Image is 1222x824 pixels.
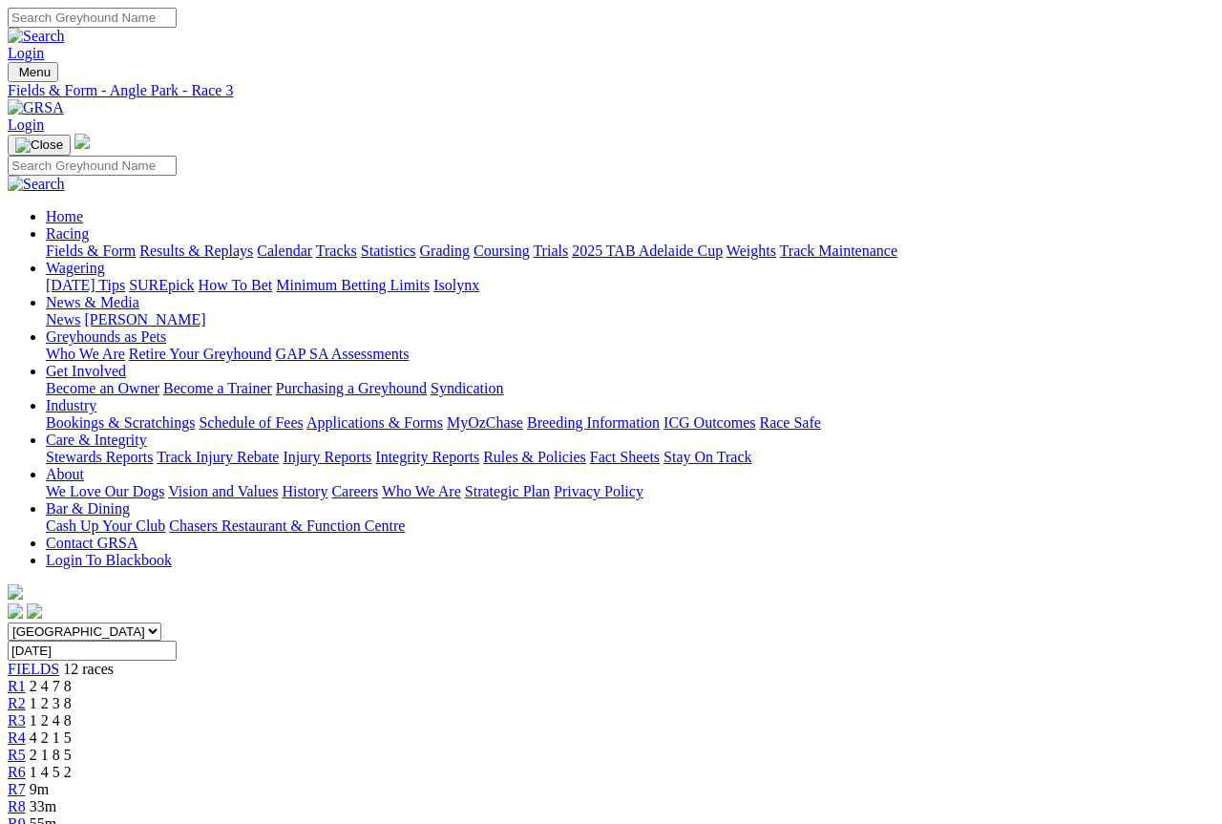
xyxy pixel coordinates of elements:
a: Stay On Track [664,449,751,465]
a: We Love Our Dogs [46,483,164,499]
a: How To Bet [199,277,273,293]
a: Track Maintenance [780,243,897,259]
a: Login [8,116,44,133]
a: Cash Up Your Club [46,518,165,534]
a: Careers [331,483,378,499]
a: [DATE] Tips [46,277,125,293]
button: Toggle navigation [8,62,58,82]
a: Racing [46,225,89,242]
a: Become a Trainer [163,380,272,396]
a: Injury Reports [283,449,371,465]
a: Privacy Policy [554,483,643,499]
div: Bar & Dining [46,518,1214,535]
a: Login To Blackbook [46,552,172,568]
a: Fields & Form - Angle Park - Race 3 [8,82,1214,99]
a: FIELDS [8,661,59,677]
a: R3 [8,712,26,729]
a: Coursing [474,243,530,259]
a: About [46,466,84,482]
a: Become an Owner [46,380,159,396]
a: SUREpick [129,277,194,293]
a: Strategic Plan [465,483,550,499]
a: Care & Integrity [46,432,147,448]
a: R5 [8,747,26,763]
a: Purchasing a Greyhound [276,380,427,396]
a: Statistics [361,243,416,259]
a: Who We Are [46,346,125,362]
a: History [282,483,327,499]
div: Wagering [46,277,1214,294]
div: Industry [46,414,1214,432]
a: Bookings & Scratchings [46,414,195,431]
a: Wagering [46,260,105,276]
a: [PERSON_NAME] [84,311,205,327]
a: Bar & Dining [46,500,130,517]
span: R6 [8,764,26,780]
input: Select date [8,641,177,661]
a: Contact GRSA [46,535,137,551]
a: Schedule of Fees [199,414,303,431]
a: Results & Replays [139,243,253,259]
span: 33m [30,798,56,814]
a: Integrity Reports [375,449,479,465]
a: Race Safe [759,414,820,431]
a: Isolynx [433,277,479,293]
a: Chasers Restaurant & Function Centre [169,518,405,534]
span: 1 4 5 2 [30,764,72,780]
a: Login [8,45,44,61]
a: MyOzChase [447,414,523,431]
a: Weights [727,243,776,259]
a: R2 [8,695,26,711]
img: logo-grsa-white.png [74,134,90,149]
img: GRSA [8,99,64,116]
img: Search [8,28,65,45]
a: 2025 TAB Adelaide Cup [572,243,723,259]
a: Vision and Values [168,483,278,499]
a: News & Media [46,294,139,310]
a: R8 [8,798,26,814]
div: News & Media [46,311,1214,328]
a: Rules & Policies [483,449,586,465]
a: R4 [8,729,26,746]
img: twitter.svg [27,603,42,619]
a: Trials [533,243,568,259]
input: Search [8,156,177,176]
a: Who We Are [382,483,461,499]
input: Search [8,8,177,28]
a: R7 [8,781,26,797]
a: Track Injury Rebate [157,449,279,465]
a: GAP SA Assessments [276,346,410,362]
a: News [46,311,80,327]
img: Close [15,137,63,153]
button: Toggle navigation [8,135,71,156]
a: Home [46,208,83,224]
span: 1 2 4 8 [30,712,72,729]
span: 2 1 8 5 [30,747,72,763]
div: About [46,483,1214,500]
a: Minimum Betting Limits [276,277,430,293]
span: 4 2 1 5 [30,729,72,746]
img: facebook.svg [8,603,23,619]
img: logo-grsa-white.png [8,584,23,600]
span: 9m [30,781,49,797]
a: R1 [8,678,26,694]
a: Grading [420,243,470,259]
a: Industry [46,397,96,413]
a: Syndication [431,380,503,396]
a: Stewards Reports [46,449,153,465]
a: Tracks [316,243,357,259]
a: Calendar [257,243,312,259]
div: Care & Integrity [46,449,1214,466]
span: 2 4 7 8 [30,678,72,694]
div: Get Involved [46,380,1214,397]
a: Applications & Forms [306,414,443,431]
div: Racing [46,243,1214,260]
a: Retire Your Greyhound [129,346,272,362]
